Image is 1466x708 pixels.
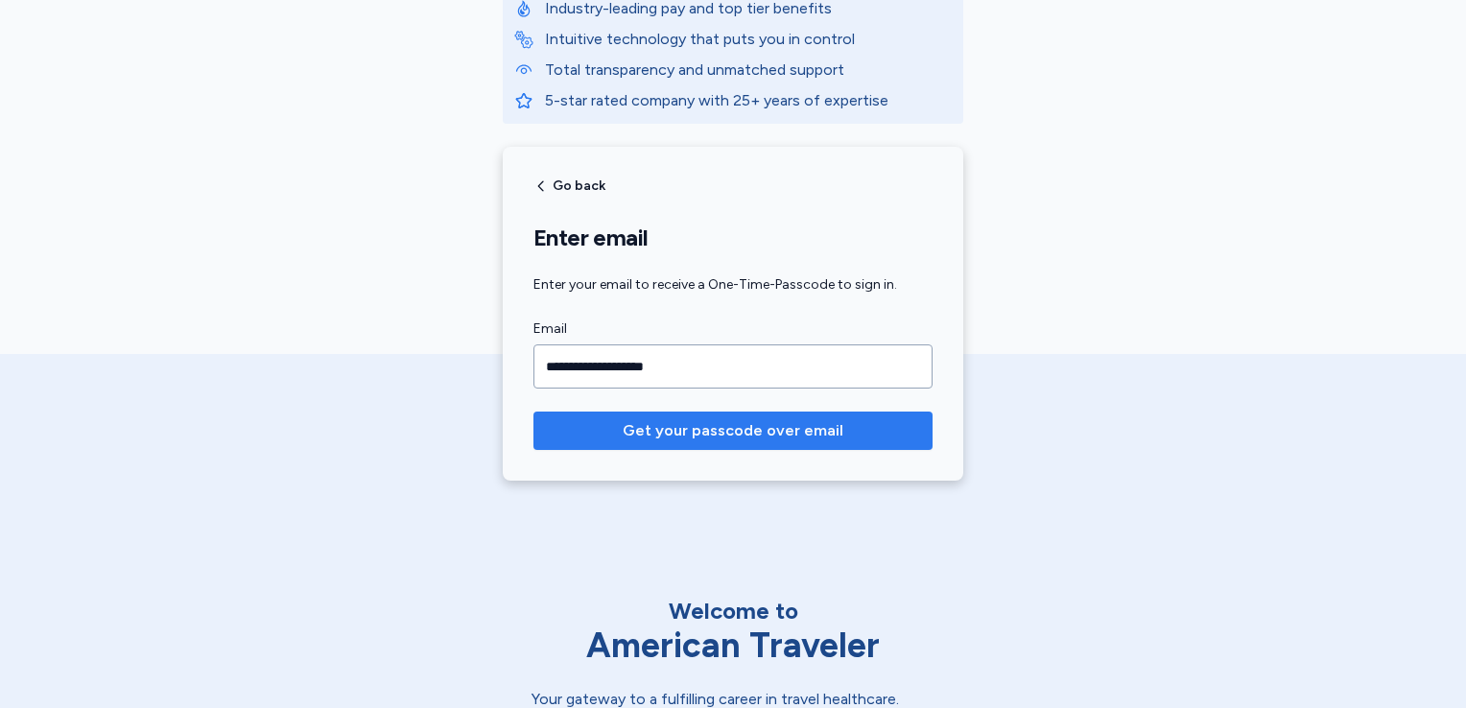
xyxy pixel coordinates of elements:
span: Go back [553,179,605,193]
p: Intuitive technology that puts you in control [545,28,952,51]
div: American Traveler [532,626,934,665]
button: Go back [533,178,605,194]
h1: Enter email [533,224,933,252]
span: Get your passcode over email [623,419,843,442]
p: Total transparency and unmatched support [545,59,952,82]
label: Email [533,318,933,341]
input: Email [533,344,933,389]
div: Welcome to [532,596,934,626]
p: 5-star rated company with 25+ years of expertise [545,89,952,112]
div: Enter your email to receive a One-Time-Passcode to sign in. [533,275,933,295]
button: Get your passcode over email [533,412,933,450]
